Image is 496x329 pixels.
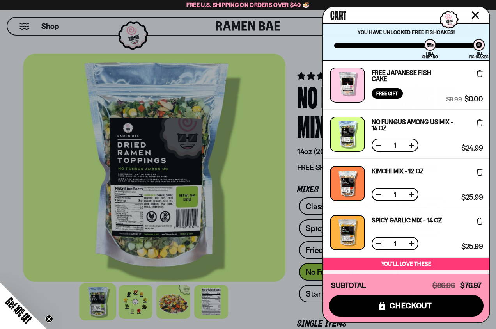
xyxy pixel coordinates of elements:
div: Free Fishcakes [469,52,489,59]
span: $76.97 [460,281,482,290]
button: Close teaser [45,315,53,323]
span: checkout [390,301,432,310]
p: You’ll love these [325,260,487,268]
span: $25.99 [461,243,483,250]
h4: Subtotal [331,282,366,290]
span: $25.99 [461,194,483,201]
button: checkout [329,295,484,317]
span: 1 [389,240,401,247]
div: Free Gift [372,88,403,99]
a: Free Japanese Fish Cake [372,69,446,82]
a: Kimchi Mix - 12 OZ [372,168,423,174]
span: 1 [389,191,401,197]
button: Close cart [469,9,481,21]
div: Free Shipping [422,52,438,59]
a: Spicy Garlic Mix - 14 oz [372,217,442,223]
p: You have unlocked Free Fishcakes! [334,29,478,35]
span: $9.99 [446,96,462,103]
span: $0.00 [464,96,483,103]
span: $86.96 [432,281,455,290]
span: Cart [330,6,346,22]
span: 1 [389,142,401,148]
span: Get 10% Off [4,295,34,325]
span: $24.99 [461,145,483,152]
span: Free U.S. Shipping on Orders over $40 🍜 [186,1,310,9]
a: No Fungus Among Us Mix - 14 OZ [372,119,459,131]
